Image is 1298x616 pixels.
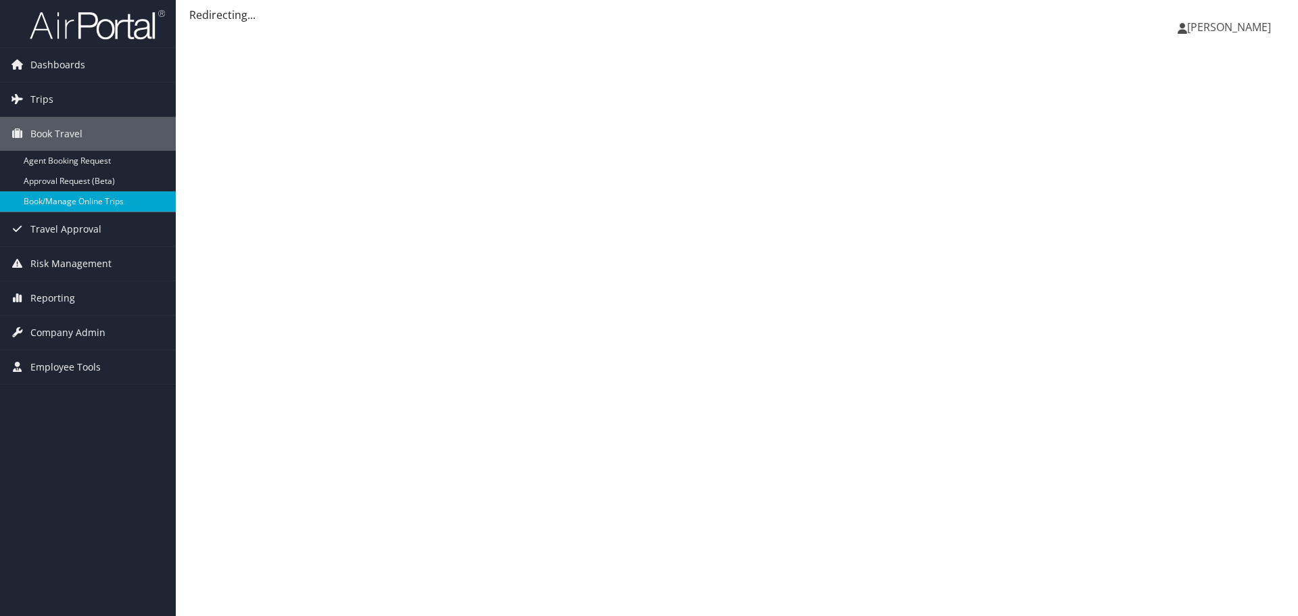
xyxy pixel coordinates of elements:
[30,48,85,82] span: Dashboards
[1187,20,1271,34] span: [PERSON_NAME]
[30,316,105,350] span: Company Admin
[30,117,82,151] span: Book Travel
[30,82,53,116] span: Trips
[30,247,112,281] span: Risk Management
[1178,7,1284,47] a: [PERSON_NAME]
[30,212,101,246] span: Travel Approval
[30,350,101,384] span: Employee Tools
[189,7,1284,23] div: Redirecting...
[30,9,165,41] img: airportal-logo.png
[30,281,75,315] span: Reporting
